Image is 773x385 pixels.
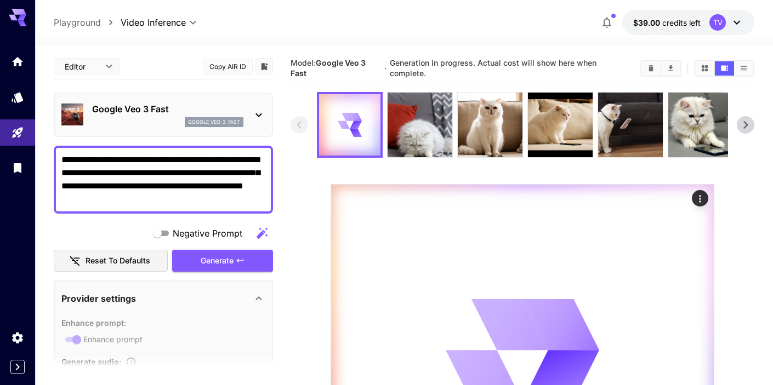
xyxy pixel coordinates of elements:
span: Negative Prompt [173,227,242,240]
div: $39.00197 [633,17,701,28]
button: $39.00197TV [622,10,754,35]
img: 6SNMMoAAAAGSURBVAMA4ilhXg29uacAAAAASUVORK5CYII= [528,93,593,157]
p: Google Veo 3 Fast [92,102,243,116]
b: Google Veo 3 Fast [291,58,366,78]
img: e36A6QAAAAZJREFUAwCulLFnz8R+dgAAAABJRU5ErkJggg== [458,93,522,157]
img: +eQqSUAAAAGSURBVAMALTRC1x2gOzEAAAAASUVORK5CYII= [668,93,733,157]
div: TV [709,14,726,31]
div: Playground [11,126,24,140]
button: Clear All [641,61,661,76]
span: Editor [65,61,99,72]
span: Generate [201,254,234,268]
p: google_veo_3_fast [188,118,240,126]
button: Show media in video view [715,61,734,76]
a: Playground [54,16,101,29]
p: Provider settings [61,292,136,305]
img: 9jtZ7wAAAAZJREFUAwDrsDiYmwn0ygAAAABJRU5ErkJggg== [388,93,452,157]
button: Expand sidebar [10,360,25,374]
span: Generation in progress. Actual cost will show here when complete. [390,58,596,78]
button: Reset to defaults [54,250,168,272]
button: Generate [172,250,273,272]
button: Show media in grid view [695,61,714,76]
button: Add to library [259,60,269,73]
nav: breadcrumb [54,16,121,29]
div: Actions [692,190,708,206]
button: Copy AIR ID [203,59,253,74]
div: Show media in grid viewShow media in video viewShow media in list view [694,60,754,77]
span: Model: [291,58,366,78]
div: Settings [11,331,24,344]
img: xPRI0UAAAAGSURBVAMAPnIOjmVg22sAAAAASUVORK5CYII= [598,93,663,157]
button: Download All [661,61,680,76]
span: $39.00 [633,18,662,27]
div: Clear AllDownload All [640,60,681,77]
div: Provider settings [61,285,265,312]
div: Home [11,55,24,68]
span: Video Inference [121,16,186,29]
button: Show media in list view [734,61,753,76]
div: Models [11,90,24,104]
div: Google Veo 3 Fastgoogle_veo_3_fast [61,98,265,131]
span: credits left [662,18,701,27]
p: · [384,62,387,75]
div: Library [11,161,24,175]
